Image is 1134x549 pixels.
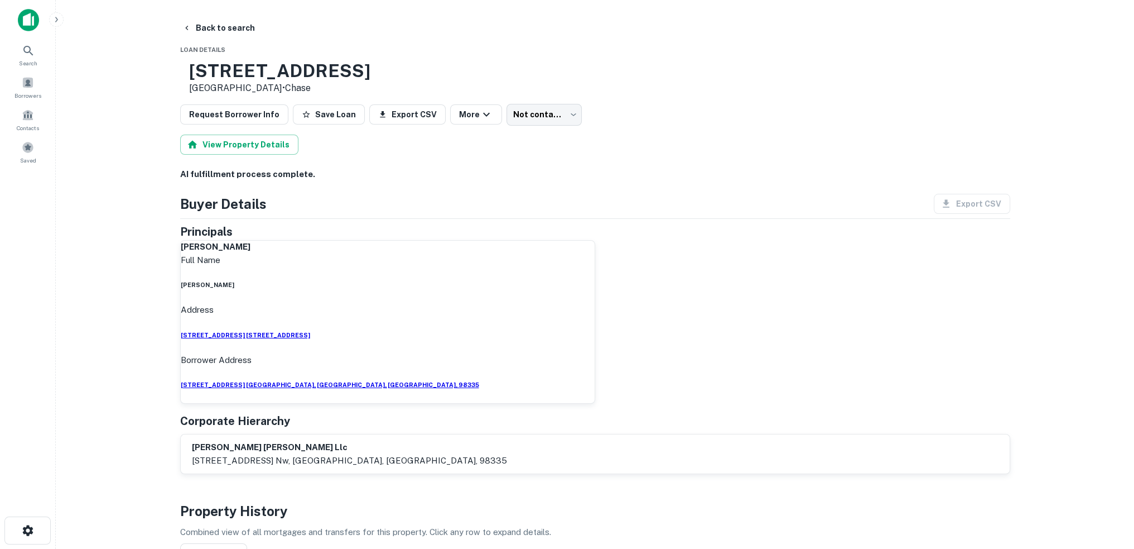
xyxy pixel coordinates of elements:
button: Request Borrower Info [180,104,288,125]
p: Full Name [181,254,595,267]
button: Back to search [178,18,259,38]
h6: [STREET_ADDRESS] [STREET_ADDRESS] [181,331,310,340]
h3: [STREET_ADDRESS] [189,60,370,82]
span: Saved [20,156,36,165]
button: Export CSV [369,104,446,125]
span: Loan Details [180,46,225,53]
h6: [PERSON_NAME] [181,280,595,289]
span: Search [19,59,37,68]
h4: Buyer Details [180,194,267,214]
p: Borrower Address [181,354,595,367]
p: [STREET_ADDRESS] nw, [GEOGRAPHIC_DATA], [GEOGRAPHIC_DATA], 98335 [192,454,507,467]
p: [GEOGRAPHIC_DATA] • [189,82,370,95]
a: Saved [3,137,52,167]
div: Not contacted [506,104,582,125]
img: capitalize-icon.png [18,9,39,31]
h5: Corporate Hierarchy [180,413,290,429]
iframe: Chat Widget [1078,460,1134,513]
a: Search [3,40,52,70]
a: [STREET_ADDRESS] [GEOGRAPHIC_DATA], [GEOGRAPHIC_DATA], [GEOGRAPHIC_DATA], 98335 [181,366,479,403]
button: Save Loan [293,104,365,125]
h5: Principals [180,223,233,240]
span: Contacts [17,123,39,132]
a: Contacts [3,104,52,135]
button: View Property Details [180,135,298,155]
p: Combined view of all mortgages and transfers for this property. Click any row to expand details. [180,526,1010,539]
button: Copy Address [484,382,489,388]
h6: [PERSON_NAME] [181,241,595,254]
h6: [STREET_ADDRESS] [GEOGRAPHIC_DATA], [GEOGRAPHIC_DATA], [GEOGRAPHIC_DATA], 98335 [181,380,479,389]
h6: AI fulfillment process complete. [180,168,1010,181]
p: Address [181,303,595,317]
span: Borrowers [15,91,41,100]
a: Borrowers [3,72,52,102]
button: Copy Address [315,332,320,338]
a: Chase [285,83,311,93]
button: More [450,104,502,125]
h6: [PERSON_NAME] [PERSON_NAME] llc [192,441,507,454]
a: [STREET_ADDRESS] [STREET_ADDRESS] [181,317,310,354]
h4: Property History [180,501,1010,521]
